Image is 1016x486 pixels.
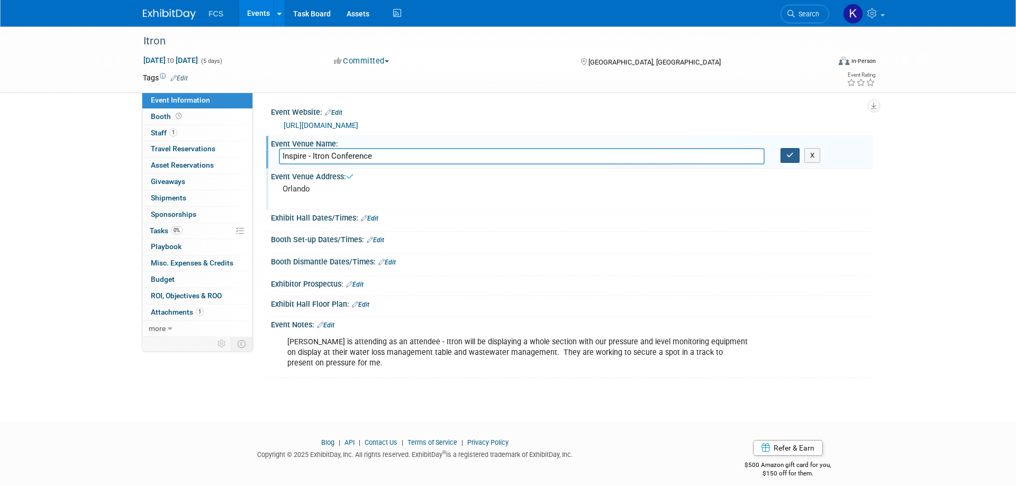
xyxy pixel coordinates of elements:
a: Tasks0% [142,223,252,239]
a: ROI, Objectives & ROO [142,288,252,304]
div: Exhibit Hall Floor Plan: [271,296,873,310]
a: Edit [325,109,342,116]
span: Asset Reservations [151,161,214,169]
img: Format-Inperson.png [839,57,849,65]
span: Booth not reserved yet [174,112,184,120]
a: Event Information [142,93,252,108]
div: Event Notes: [271,317,873,331]
a: Misc. Expenses & Credits [142,255,252,271]
td: Toggle Event Tabs [231,337,253,351]
a: Privacy Policy [467,438,509,446]
span: Booth [151,112,184,121]
div: Exhibitor Prospectus: [271,276,873,290]
span: Attachments [151,308,204,316]
span: [GEOGRAPHIC_DATA], [GEOGRAPHIC_DATA] [588,58,721,66]
a: Playbook [142,239,252,255]
span: Giveaways [151,177,185,186]
span: Playbook [151,242,182,251]
span: | [399,438,406,446]
div: Exhibit Hall Dates/Times: [271,210,873,224]
div: Event Venue Address: [271,169,873,182]
a: Sponsorships [142,207,252,223]
a: Blog [321,438,334,446]
span: Staff [151,129,177,137]
img: ExhibitDay [143,9,196,20]
a: Edit [352,301,369,308]
div: Event Venue Name: [271,136,873,149]
span: (5 days) [200,58,222,65]
div: $500 Amazon gift card for you, [703,454,874,478]
button: X [804,148,821,163]
span: more [149,324,166,333]
div: $150 off for them. [703,469,874,478]
span: Misc. Expenses & Credits [151,259,233,267]
a: Shipments [142,190,252,206]
span: 1 [196,308,204,316]
span: Travel Reservations [151,144,215,153]
div: [PERSON_NAME] is attending as an attendee - Itron will be displaying a whole section with our pre... [280,332,757,374]
span: | [356,438,363,446]
a: Travel Reservations [142,141,252,157]
div: Booth Dismantle Dates/Times: [271,254,873,268]
a: Edit [346,281,364,288]
span: | [336,438,343,446]
a: Contact Us [365,438,397,446]
a: Asset Reservations [142,158,252,173]
a: more [142,321,252,337]
td: Personalize Event Tab Strip [213,337,231,351]
a: Search [781,5,829,23]
a: Edit [367,236,384,244]
div: In-Person [851,57,876,65]
a: Booth [142,109,252,125]
span: Budget [151,275,175,283]
div: Copyright © 2025 ExhibitDay, Inc. All rights reserved. ExhibitDay is a registered trademark of Ex... [143,447,687,460]
a: Refer & Earn [753,440,823,456]
div: Event Format [767,55,876,71]
span: FCS [208,10,223,18]
div: Booth Set-up Dates/Times: [271,232,873,245]
a: API [344,438,355,446]
img: Kevin barnes [843,4,863,24]
span: | [459,438,466,446]
span: Tasks [150,226,183,235]
div: Event Website: [271,104,873,118]
a: Staff1 [142,125,252,141]
a: Attachments1 [142,305,252,320]
span: ROI, Objectives & ROO [151,291,222,300]
td: Tags [143,72,188,83]
a: Budget [142,272,252,288]
span: Sponsorships [151,210,196,218]
span: 0% [171,226,183,234]
div: Event Rating [847,72,875,78]
a: Edit [317,322,334,329]
div: Itron [140,32,813,51]
button: Committed [330,56,393,67]
a: Giveaways [142,174,252,190]
span: Search [795,10,819,18]
sup: ® [442,450,446,455]
a: Edit [361,215,378,222]
a: [URL][DOMAIN_NAME] [284,121,358,130]
a: Edit [170,75,188,82]
span: 1 [169,129,177,136]
span: [DATE] [DATE] [143,56,198,65]
span: Shipments [151,194,186,202]
span: Event Information [151,96,210,104]
a: Edit [378,259,396,266]
a: Terms of Service [407,438,457,446]
span: to [166,56,176,65]
pre: Orlando [283,184,510,194]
